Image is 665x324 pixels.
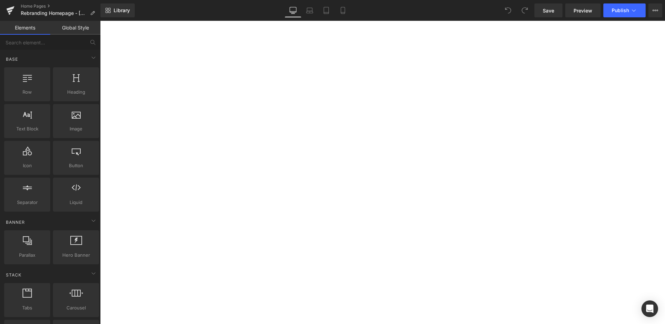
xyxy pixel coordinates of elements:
span: Icon [6,162,48,169]
a: Mobile [335,3,351,17]
a: Laptop [301,3,318,17]
button: Redo [518,3,532,17]
button: Publish [603,3,646,17]
div: Open Intercom Messenger [641,300,658,317]
a: Home Pages [21,3,100,9]
span: Preview [574,7,592,14]
span: Button [55,162,97,169]
a: New Library [100,3,135,17]
span: Save [543,7,554,14]
a: Desktop [285,3,301,17]
span: Image [55,125,97,133]
a: Global Style [50,21,100,35]
span: Tabs [6,304,48,312]
span: Heading [55,88,97,96]
span: Rebranding Homepage - [DATE] update [21,10,87,16]
button: More [648,3,662,17]
a: Tablet [318,3,335,17]
span: Liquid [55,199,97,206]
span: Text Block [6,125,48,133]
span: Library [114,7,130,14]
a: Preview [565,3,601,17]
span: Parallax [6,251,48,259]
span: Publish [612,8,629,13]
span: Banner [5,219,26,225]
span: Separator [6,199,48,206]
span: Stack [5,272,22,278]
button: Undo [501,3,515,17]
span: Row [6,88,48,96]
span: Hero Banner [55,251,97,259]
span: Base [5,56,19,62]
span: Carousel [55,304,97,312]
